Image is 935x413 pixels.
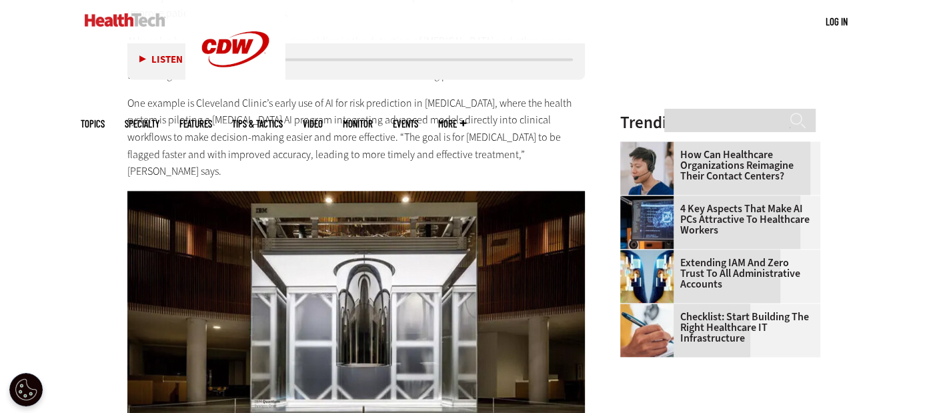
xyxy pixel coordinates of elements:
[620,312,812,344] a: Checklist: Start Building the Right Healthcare IT Infrastructure
[620,195,680,206] a: Desktop monitor with brain AI concept
[179,119,212,129] a: Features
[9,373,43,406] div: Cookie Settings
[620,141,674,195] img: Healthcare contact center
[620,149,812,181] a: How Can Healthcare Organizations Reimagine Their Contact Centers?
[438,119,466,129] span: More
[232,119,283,129] a: Tips & Tactics
[826,15,848,29] div: User menu
[826,15,848,27] a: Log in
[620,250,680,260] a: abstract image of woman with pixelated face
[620,304,674,357] img: Person with a clipboard checking a list
[9,373,43,406] button: Open Preferences
[620,258,812,290] a: Extending IAM and Zero Trust to All Administrative Accounts
[85,13,165,27] img: Home
[620,141,680,152] a: Healthcare contact center
[620,195,674,249] img: Desktop monitor with brain AI concept
[125,119,159,129] span: Specialty
[81,119,105,129] span: Topics
[393,119,418,129] a: Events
[620,250,674,303] img: abstract image of woman with pixelated face
[620,304,680,314] a: Person with a clipboard checking a list
[303,119,323,129] a: Video
[343,119,373,129] a: MonITor
[620,114,820,131] h3: Trending Now
[185,88,285,102] a: CDW
[620,203,812,236] a: 4 Key Aspects That Make AI PCs Attractive to Healthcare Workers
